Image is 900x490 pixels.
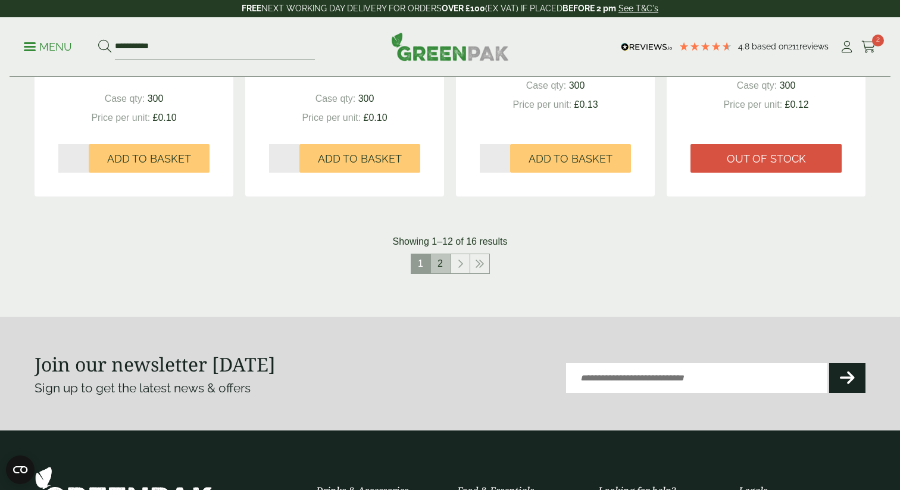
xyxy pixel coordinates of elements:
[737,80,777,90] span: Case qty:
[788,42,799,51] span: 211
[411,254,430,273] span: 1
[100,69,110,79] img: tab_domain_overview_orange.svg
[392,235,507,249] p: Showing 1–12 of 16 results
[559,69,568,79] img: tab_backlinks_grey.svg
[752,42,788,51] span: Based on
[148,93,164,104] span: 300
[24,40,72,54] p: Menu
[19,19,29,29] img: logo_orange.svg
[780,69,789,79] img: tab_seo_analyzer_grey.svg
[24,40,72,52] a: Menu
[679,41,732,52] div: 4.79 Stars
[785,99,809,110] span: £0.12
[817,25,827,35] img: support.svg
[780,80,796,90] span: 300
[315,93,356,104] span: Case qty:
[31,31,131,40] div: Domain: [DOMAIN_NAME]
[35,379,408,398] p: Sign up to get the latest news & offers
[107,152,191,166] span: Add to Basket
[91,113,150,123] span: Price per unit:
[358,93,374,104] span: 300
[431,254,450,273] a: 2
[562,4,616,13] strong: BEFORE 2 pm
[35,351,276,377] strong: Join our newsletter [DATE]
[153,113,177,123] span: £0.10
[842,25,852,35] img: setting.svg
[318,69,328,79] img: tab_keywords_by_traffic_grey.svg
[364,113,387,123] span: £0.10
[510,144,631,173] button: Add to Basket
[242,4,261,13] strong: FREE
[723,99,782,110] span: Price per unit:
[105,93,145,104] span: Case qty:
[618,4,658,13] a: See T&C's
[299,144,420,173] button: Add to Basket
[867,25,877,35] img: go_to_app.svg
[621,43,673,51] img: REVIEWS.io
[569,80,585,90] span: 300
[727,152,806,166] span: Out of stock
[33,19,58,29] div: v 4.0.25
[19,31,29,40] img: website_grey.svg
[738,42,752,51] span: 4.8
[318,152,402,166] span: Add to Basket
[89,144,210,173] button: Add to Basket
[529,152,612,166] span: Add to Basket
[572,70,604,78] div: Backlinks
[512,99,571,110] span: Price per unit:
[799,42,829,51] span: reviews
[574,99,598,110] span: £0.13
[442,4,485,13] strong: OVER £100
[6,455,35,484] button: Open CMP widget
[861,41,876,53] i: Cart
[793,70,827,78] div: Site Audit
[332,70,401,78] div: Keywords by Traffic
[526,80,567,90] span: Case qty:
[113,70,174,78] div: Domain Overview
[690,144,842,173] a: Out of stock
[839,41,854,53] i: My Account
[302,113,361,123] span: Price per unit:
[391,32,509,61] img: GreenPak Supplies
[861,38,876,56] a: 2
[872,35,884,46] span: 2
